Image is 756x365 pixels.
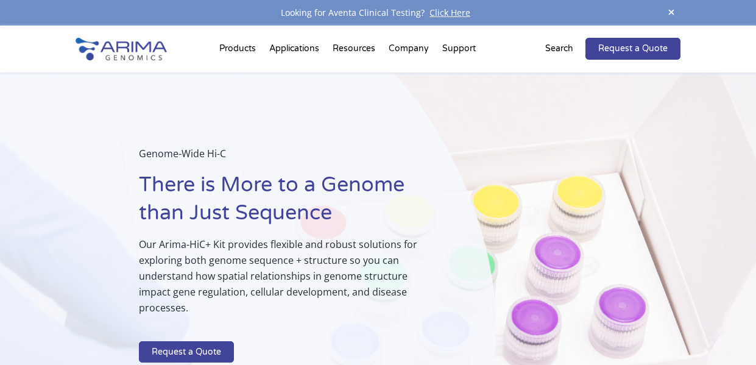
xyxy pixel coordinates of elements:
[76,38,167,60] img: Arima-Genomics-logo
[139,146,434,171] p: Genome-Wide Hi-C
[139,171,434,236] h1: There is More to a Genome than Just Sequence
[585,38,680,60] a: Request a Quote
[139,236,434,325] p: Our Arima-HiC+ Kit provides flexible and robust solutions for exploring both genome sequence + st...
[545,41,573,57] p: Search
[425,7,475,18] a: Click Here
[76,5,680,21] div: Looking for Aventa Clinical Testing?
[139,341,234,363] a: Request a Quote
